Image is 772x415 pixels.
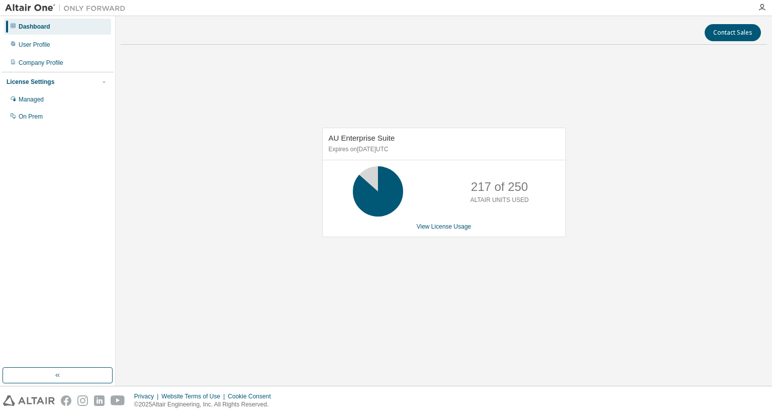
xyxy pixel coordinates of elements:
[19,95,44,103] div: Managed
[134,400,277,409] p: © 2025 Altair Engineering, Inc. All Rights Reserved.
[161,392,228,400] div: Website Terms of Use
[19,113,43,121] div: On Prem
[77,395,88,406] img: instagram.svg
[5,3,131,13] img: Altair One
[111,395,125,406] img: youtube.svg
[19,59,63,67] div: Company Profile
[329,134,395,142] span: AU Enterprise Suite
[94,395,105,406] img: linkedin.svg
[417,223,471,230] a: View License Usage
[470,196,529,204] p: ALTAIR UNITS USED
[228,392,276,400] div: Cookie Consent
[19,23,50,31] div: Dashboard
[61,395,71,406] img: facebook.svg
[3,395,55,406] img: altair_logo.svg
[471,178,528,195] p: 217 of 250
[705,24,761,41] button: Contact Sales
[329,145,557,154] p: Expires on [DATE] UTC
[7,78,54,86] div: License Settings
[19,41,50,49] div: User Profile
[134,392,161,400] div: Privacy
